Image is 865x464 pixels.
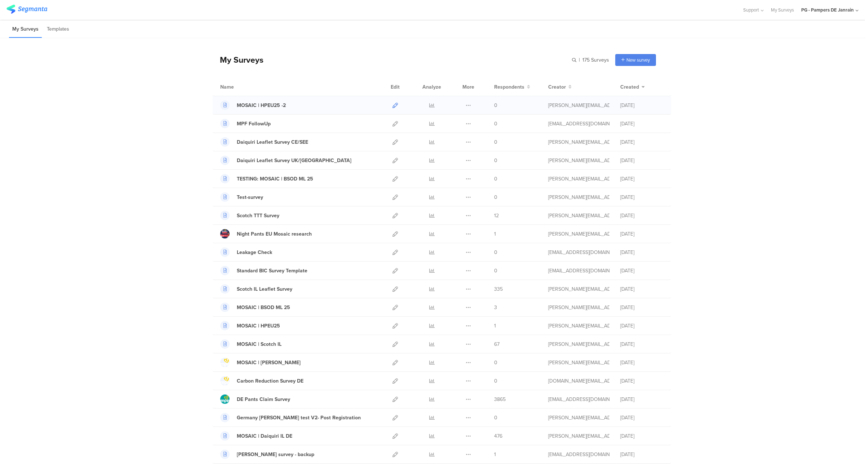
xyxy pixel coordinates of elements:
[237,359,301,366] div: MOSAIC | Santiago PIPO
[494,396,506,403] span: 3865
[237,451,314,458] div: Nina survey - backup
[620,377,664,385] div: [DATE]
[387,78,403,96] div: Edit
[220,83,263,91] div: Name
[548,304,609,311] div: fritz.t@pg.com
[220,358,301,367] a: MOSAIC | [PERSON_NAME]
[548,138,609,146] div: fritz.t@pg.com
[548,359,609,366] div: fritz.t@pg.com
[548,322,609,330] div: fritz.t@pg.com
[620,83,645,91] button: Created
[220,229,312,238] a: Night Pants EU Mosaic research
[548,432,609,440] div: laporta.a@pg.com
[620,451,664,458] div: [DATE]
[620,285,664,293] div: [DATE]
[220,101,286,110] a: MOSAIC | HPEU25 -2
[494,102,497,109] span: 0
[220,431,292,441] a: MOSAIC | Daiquiri IL DE
[743,6,759,13] span: Support
[213,54,263,66] div: My Surveys
[237,377,303,385] div: Carbon Reduction Survey DE
[548,157,609,164] div: fritz.t@pg.com
[220,137,308,147] a: Daiquiri Leaflet Survey CE/SEE
[220,247,272,257] a: Leakage Check
[620,120,664,128] div: [DATE]
[220,284,292,294] a: Scotch IL Leaflet Survey
[237,322,280,330] div: MOSAIC | HPEU25
[461,78,476,96] div: More
[548,212,609,219] div: fritz.t@pg.com
[578,56,581,64] span: |
[9,21,42,38] li: My Surveys
[620,340,664,348] div: [DATE]
[620,322,664,330] div: [DATE]
[494,285,503,293] span: 335
[548,175,609,183] div: fritz.t@pg.com
[548,414,609,421] div: khandelwal.k@pg.com
[421,78,443,96] div: Analyze
[548,102,609,109] div: fritz.t@pg.com
[494,193,497,201] span: 0
[220,303,290,312] a: MOSAIC | BSOD ML 25
[620,230,664,238] div: [DATE]
[494,432,502,440] span: 476
[494,175,497,183] span: 0
[548,285,609,293] div: fritz.t@pg.com
[494,212,499,219] span: 12
[548,377,609,385] div: elteraifi.ae@pg.com
[6,5,47,14] img: segmanta logo
[494,249,497,256] span: 0
[220,394,290,404] a: DE Pants Claim Survey
[494,120,497,128] span: 0
[548,267,609,275] div: burcak.b.1@pg.com
[620,304,664,311] div: [DATE]
[237,212,279,219] div: Scotch TTT Survey
[237,175,313,183] div: TESTING: MOSAIC | BSOD ML 25
[44,21,72,38] li: Templates
[620,432,664,440] div: [DATE]
[237,304,290,311] div: MOSAIC | BSOD ML 25
[237,230,312,238] div: Night Pants EU Mosaic research
[494,340,500,348] span: 67
[237,267,307,275] div: Standard BIC Survey Template
[548,120,609,128] div: burcak.b.1@pg.com
[620,359,664,366] div: [DATE]
[237,193,263,201] div: Test-survey
[494,83,524,91] span: Respondents
[494,377,497,385] span: 0
[220,174,313,183] a: TESTING: MOSAIC | BSOD ML 25
[582,56,609,64] span: 175 Surveys
[220,119,271,128] a: MPF FollowUp
[237,396,290,403] div: DE Pants Claim Survey
[620,157,664,164] div: [DATE]
[494,267,497,275] span: 0
[548,230,609,238] div: alves.dp@pg.com
[494,451,496,458] span: 1
[548,451,609,458] div: papavarnavas.g@pg.com
[494,414,497,421] span: 0
[237,285,292,293] div: Scotch IL Leaflet Survey
[494,359,497,366] span: 0
[494,230,496,238] span: 1
[620,138,664,146] div: [DATE]
[220,192,263,202] a: Test-survey
[548,83,572,91] button: Creator
[626,57,650,63] span: New survey
[620,212,664,219] div: [DATE]
[494,83,530,91] button: Respondents
[220,321,280,330] a: MOSAIC | HPEU25
[620,83,639,91] span: Created
[620,267,664,275] div: [DATE]
[237,138,308,146] div: Daiquiri Leaflet Survey CE/SEE
[620,193,664,201] div: [DATE]
[494,322,496,330] span: 1
[237,102,286,109] div: MOSAIC | HPEU25 -2
[220,339,281,349] a: MOSAIC | Scotch IL
[620,414,664,421] div: [DATE]
[494,157,497,164] span: 0
[620,175,664,183] div: [DATE]
[237,249,272,256] div: Leakage Check
[220,266,307,275] a: Standard BIC Survey Template
[237,432,292,440] div: MOSAIC | Daiquiri IL DE
[494,304,497,311] span: 3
